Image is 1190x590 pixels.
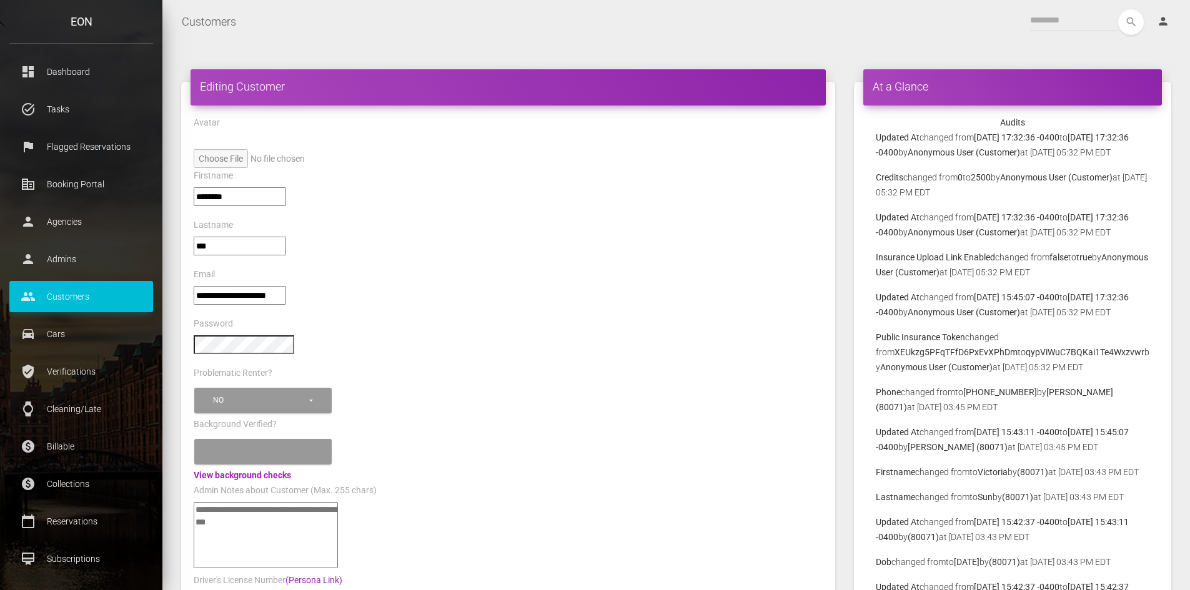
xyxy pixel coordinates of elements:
p: Dashboard [19,62,144,81]
a: verified_user Verifications [9,356,153,387]
p: changed from to by at [DATE] 05:32 PM EDT [876,250,1149,280]
label: Avatar [194,117,220,129]
p: Agencies [19,212,144,231]
a: people Customers [9,281,153,312]
p: changed from to by at [DATE] 05:32 PM EDT [876,330,1149,375]
p: changed from to by at [DATE] 03:43 PM EDT [876,514,1149,544]
p: changed from to by at [DATE] 05:32 PM EDT [876,290,1149,320]
label: Background Verified? [194,418,277,431]
label: Email [194,268,215,281]
a: (Persona Link) [285,575,342,585]
b: false [1049,252,1068,262]
p: changed from to by at [DATE] 03:43 PM EDT [876,489,1149,504]
a: calendar_today Reservations [9,506,153,537]
p: Collections [19,474,144,493]
b: [DATE] 15:45:07 -0400 [974,292,1059,302]
a: task_alt Tasks [9,94,153,125]
b: Anonymous User (Customer) [908,147,1020,157]
b: Anonymous User (Customer) [880,362,993,372]
a: paid Billable [9,431,153,462]
b: 0 [958,172,963,182]
b: Anonymous User (Customer) [1000,172,1113,182]
b: qypViWuC7BQKai1Te4Wxzvwr [1026,347,1144,357]
p: Reservations [19,512,144,531]
b: [DATE] 17:32:36 -0400 [974,132,1059,142]
p: Cleaning/Late [19,400,144,418]
b: [DATE] [954,557,979,567]
p: changed from to by at [DATE] 05:32 PM EDT [876,170,1149,200]
a: flag Flagged Reservations [9,131,153,162]
b: [DATE] 17:32:36 -0400 [974,212,1059,222]
b: [PHONE_NUMBER] [963,387,1037,397]
a: Customers [182,6,236,37]
p: changed from to by at [DATE] 05:32 PM EDT [876,130,1149,160]
b: (80071) [908,532,939,542]
button: Please select [194,439,332,465]
p: changed from to by at [DATE] 03:43 PM EDT [876,465,1149,479]
div: Please select [213,446,307,457]
a: person Agencies [9,206,153,237]
b: Anonymous User (Customer) [908,227,1020,237]
a: card_membership Subscriptions [9,543,153,574]
p: Subscriptions [19,549,144,568]
label: Driver's License Number [194,574,342,587]
p: Flagged Reservations [19,137,144,156]
b: [DATE] 15:42:37 -0400 [974,517,1059,527]
strong: Audits [1000,117,1025,127]
b: XEUkzg5PFqTFfD6PxEvXPhDm [895,347,1018,357]
p: Billable [19,437,144,456]
i: person [1157,15,1169,27]
p: changed from to by at [DATE] 05:32 PM EDT [876,210,1149,240]
a: person [1148,9,1181,34]
label: Problematic Renter? [194,367,272,380]
a: dashboard Dashboard [9,56,153,87]
b: (80071) [1017,467,1048,477]
label: Password [194,318,233,330]
b: Updated At [876,427,920,437]
b: Victoria [978,467,1008,477]
p: Booking Portal [19,175,144,194]
b: Anonymous User (Customer) [908,307,1020,317]
div: No [213,395,307,406]
label: Lastname [194,219,233,232]
b: [DATE] 15:43:11 -0400 [974,427,1059,437]
b: (80071) [1002,492,1033,502]
b: Phone [876,387,901,397]
p: changed from to by at [DATE] 03:43 PM EDT [876,554,1149,569]
h4: At a Glance [873,79,1153,94]
a: watch Cleaning/Late [9,393,153,425]
a: View background checks [194,470,291,480]
p: Verifications [19,362,144,381]
label: Admin Notes about Customer (Max. 255 chars) [194,484,377,497]
b: Firstname [876,467,915,477]
h4: Editing Customer [200,79,816,94]
b: Credits [876,172,903,182]
b: Sun [978,492,993,502]
button: search [1118,9,1144,35]
a: paid Collections [9,468,153,499]
b: [PERSON_NAME] (80071) [908,442,1008,452]
p: changed from to by at [DATE] 03:45 PM EDT [876,425,1149,455]
label: Firstname [194,170,233,182]
b: (80071) [989,557,1020,567]
p: changed from to by at [DATE] 03:45 PM EDT [876,385,1149,415]
p: Customers [19,287,144,306]
b: Updated At [876,517,920,527]
b: Insurance Upload Link Enabled [876,252,995,262]
button: No [194,388,332,413]
p: Tasks [19,100,144,119]
p: Admins [19,250,144,268]
a: drive_eta Cars [9,318,153,350]
b: Updated At [876,292,920,302]
p: Cars [19,325,144,343]
b: Lastname [876,492,915,502]
b: Dob [876,557,891,567]
b: Updated At [876,132,920,142]
b: 2500 [971,172,991,182]
b: Public Insurance Token [876,332,965,342]
b: Updated At [876,212,920,222]
a: person Admins [9,243,153,275]
b: true [1076,252,1092,262]
a: corporate_fare Booking Portal [9,169,153,200]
